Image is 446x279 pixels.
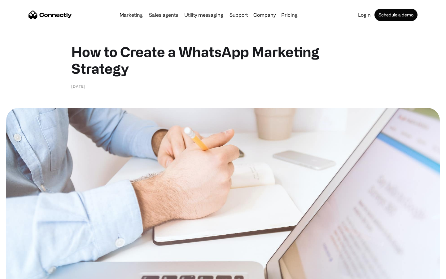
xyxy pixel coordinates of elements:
a: Marketing [117,12,145,17]
h1: How to Create a WhatsApp Marketing Strategy [71,43,375,77]
a: Pricing [279,12,300,17]
a: Schedule a demo [374,9,418,21]
a: Utility messaging [182,12,226,17]
div: Company [253,11,276,19]
ul: Language list [12,268,37,277]
a: Support [227,12,250,17]
div: [DATE] [71,83,85,89]
aside: Language selected: English [6,268,37,277]
a: Login [356,12,373,17]
a: Sales agents [146,12,181,17]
